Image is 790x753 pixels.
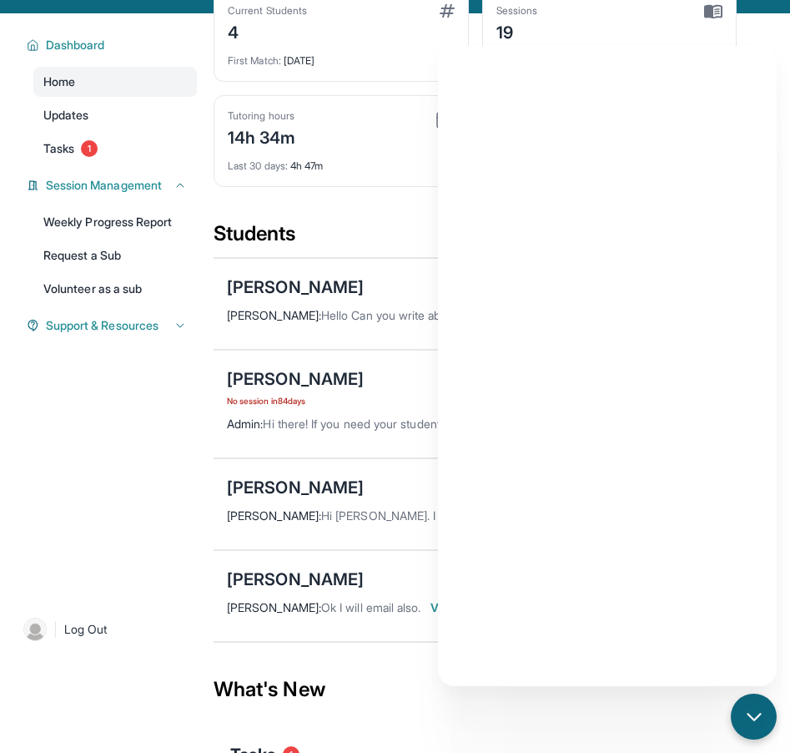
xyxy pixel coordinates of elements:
[496,4,538,18] div: Sessions
[33,100,197,130] a: Updates
[321,308,525,322] span: Hello Can you write about scheduling?
[227,275,364,299] div: [PERSON_NAME]
[228,4,307,18] div: Current Students
[228,44,455,68] div: [DATE]
[227,568,364,591] div: [PERSON_NAME]
[227,394,364,407] span: No session in 84 days
[496,18,538,44] div: 19
[64,621,108,638] span: Log Out
[227,308,321,322] span: [PERSON_NAME] :
[46,177,162,194] span: Session Management
[43,140,74,157] span: Tasks
[214,220,737,257] div: Students
[39,317,187,334] button: Support & Resources
[227,476,364,499] div: [PERSON_NAME]
[440,4,455,18] img: card
[321,600,420,614] span: Ok I will email also.
[23,618,47,641] img: user-img
[17,611,197,648] a: |Log Out
[43,73,75,90] span: Home
[33,240,197,270] a: Request a Sub
[228,123,296,149] div: 14h 34m
[228,149,455,173] div: 4h 47m
[214,653,737,726] div: What's New
[53,619,58,639] span: |
[33,134,197,164] a: Tasks1
[33,274,197,304] a: Volunteer as a sub
[435,109,455,129] img: card
[228,109,296,123] div: Tutoring hours
[39,177,187,194] button: Session Management
[81,140,98,157] span: 1
[228,18,307,44] div: 4
[731,694,777,740] button: chat-button
[228,159,288,172] span: Last 30 days :
[43,107,89,124] span: Updates
[227,367,364,391] div: [PERSON_NAME]
[228,54,281,67] span: First Match :
[227,600,321,614] span: [PERSON_NAME] :
[496,44,723,68] div: 6 Sessions
[46,37,105,53] span: Dashboard
[33,67,197,97] a: Home
[227,508,321,523] span: [PERSON_NAME] :
[39,37,187,53] button: Dashboard
[704,4,722,19] img: card
[227,417,263,431] span: Admin :
[46,317,159,334] span: Support & Resources
[438,46,777,686] iframe: Chatbot
[430,599,535,616] span: View Messages
[33,207,197,237] a: Weekly Progress Report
